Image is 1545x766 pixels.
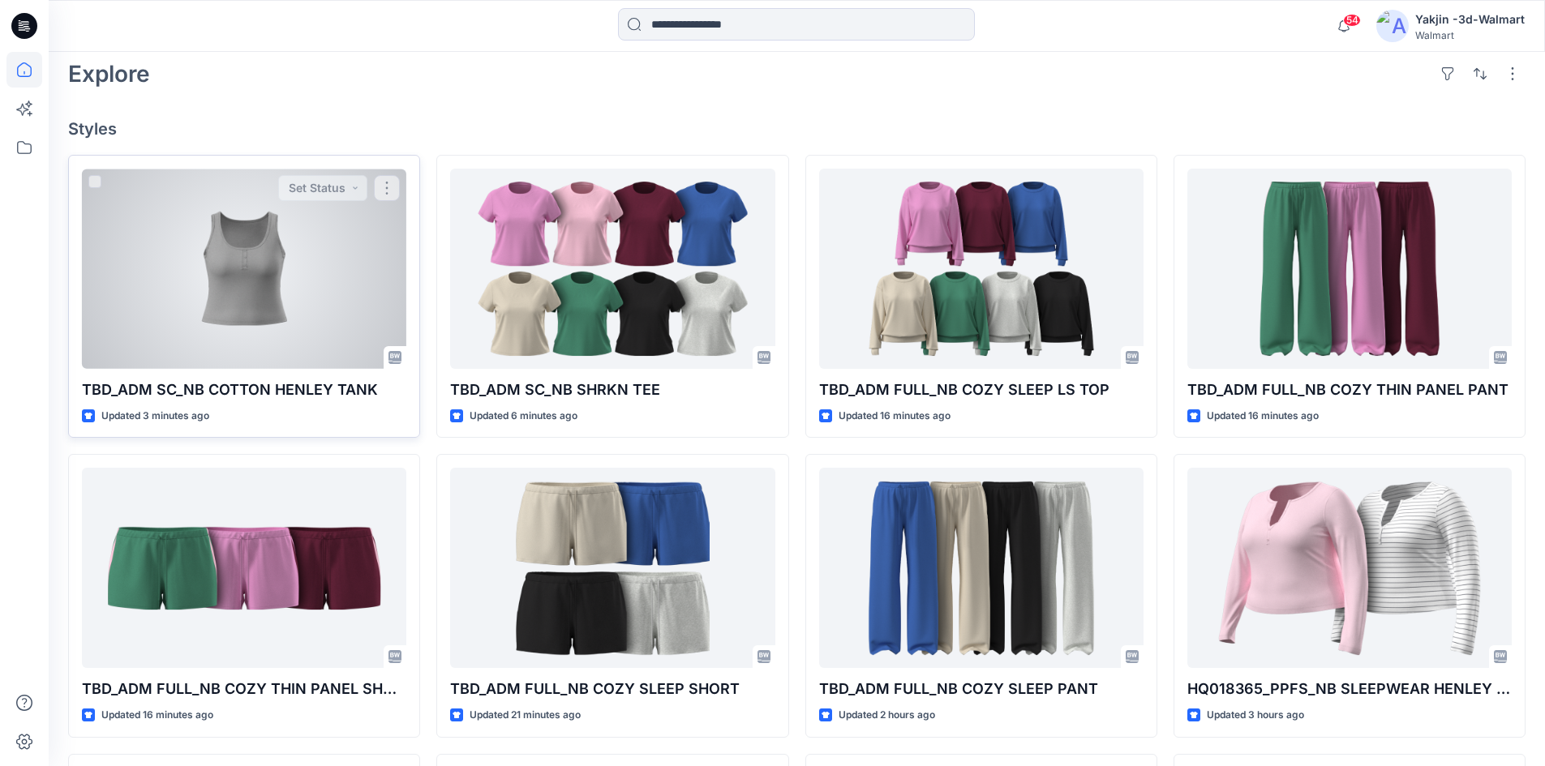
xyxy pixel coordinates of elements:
[470,707,581,724] p: Updated 21 minutes ago
[101,408,209,425] p: Updated 3 minutes ago
[68,61,150,87] h2: Explore
[450,678,775,700] p: TBD_ADM FULL_NB COZY SLEEP SHORT
[1207,408,1319,425] p: Updated 16 minutes ago
[1415,29,1525,41] div: Walmart
[819,169,1144,369] a: TBD_ADM FULL_NB COZY SLEEP LS TOP
[82,379,406,401] p: TBD_ADM SC_NB COTTON HENLEY TANK
[1187,169,1512,369] a: TBD_ADM FULL_NB COZY THIN PANEL PANT
[1187,678,1512,700] p: HQ018365_PPFS_NB SLEEPWEAR HENLEY TOP PLUS
[101,707,213,724] p: Updated 16 minutes ago
[450,468,775,668] a: TBD_ADM FULL_NB COZY SLEEP SHORT
[1187,468,1512,668] a: HQ018365_PPFS_NB SLEEPWEAR HENLEY TOP PLUS
[68,119,1526,139] h4: Styles
[82,468,406,668] a: TBD_ADM FULL_NB COZY THIN PANEL SHORT
[839,707,935,724] p: Updated 2 hours ago
[1207,707,1304,724] p: Updated 3 hours ago
[1187,379,1512,401] p: TBD_ADM FULL_NB COZY THIN PANEL PANT
[819,678,1144,700] p: TBD_ADM FULL_NB COZY SLEEP PANT
[839,408,951,425] p: Updated 16 minutes ago
[470,408,577,425] p: Updated 6 minutes ago
[450,169,775,369] a: TBD_ADM SC_NB SHRKN TEE
[819,468,1144,668] a: TBD_ADM FULL_NB COZY SLEEP PANT
[1415,10,1525,29] div: Yakjin -3d-Walmart
[450,379,775,401] p: TBD_ADM SC_NB SHRKN TEE
[1343,14,1361,27] span: 54
[82,169,406,369] a: TBD_ADM SC_NB COTTON HENLEY TANK
[819,379,1144,401] p: TBD_ADM FULL_NB COZY SLEEP LS TOP
[82,678,406,700] p: TBD_ADM FULL_NB COZY THIN PANEL SHORT
[1376,10,1409,42] img: avatar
